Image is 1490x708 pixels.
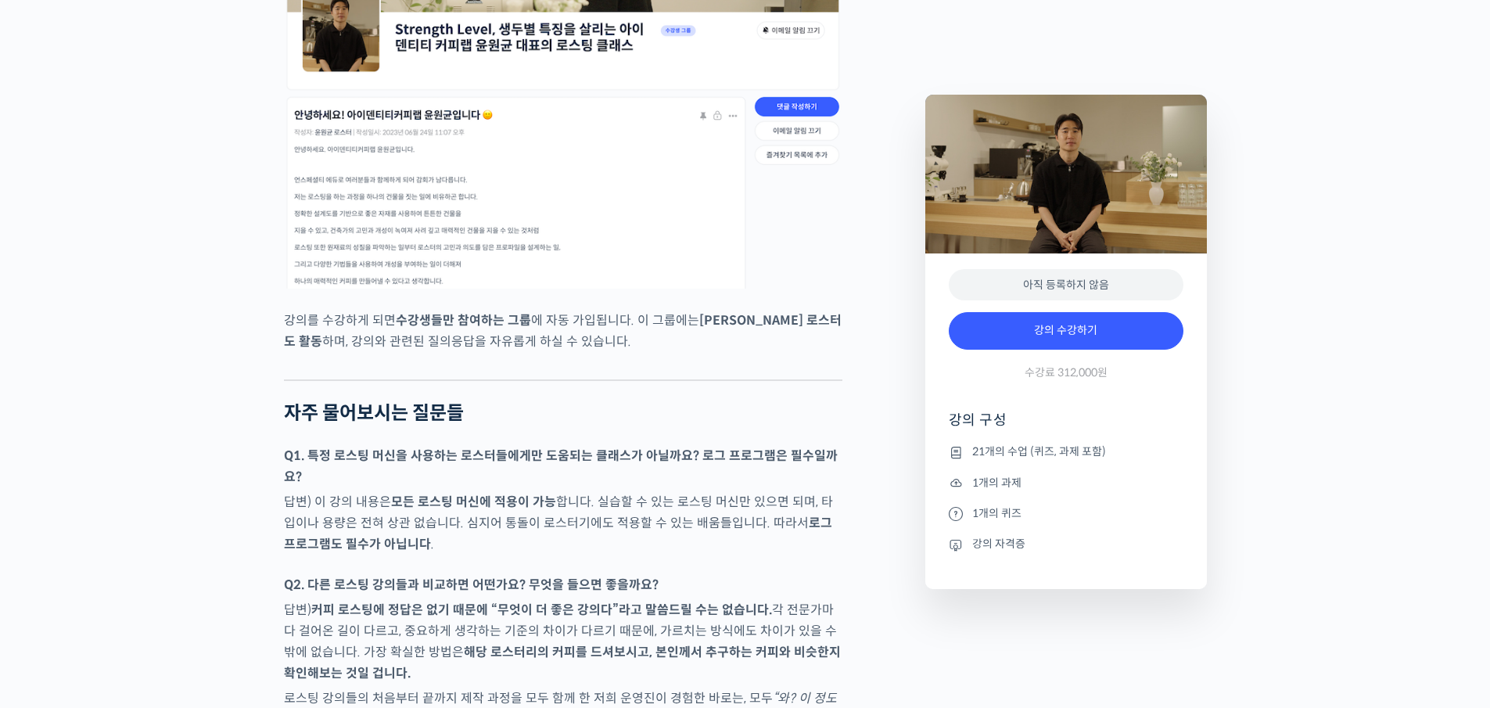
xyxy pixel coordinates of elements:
strong: 모든 로스팅 머신에 적용이 가능 [391,494,556,510]
strong: 해당 로스터리의 커피를 드셔보시고, 본인께서 추구하는 커피와 비슷한지 확인해보는 것일 겁니다. [284,644,841,681]
li: 강의 자격증 [949,535,1183,554]
li: 21개의 수업 (퀴즈, 과제 포함) [949,443,1183,462]
p: 강의를 수강하게 되면 에 자동 가입됩니다. 이 그룹에는 하며, 강의와 관련된 질의응답을 자유롭게 하실 수 있습니다. [284,310,842,352]
h4: 강의 구성 [949,411,1183,442]
li: 1개의 퀴즈 [949,504,1183,523]
span: 설정 [242,519,260,532]
p: 답변) 이 강의 내용은 합니다. 실습할 수 있는 로스팅 머신만 있으면 되며, 타입이나 용량은 전혀 상관 없습니다. 심지어 통돌이 로스터기에도 적용할 수 있는 배움들입니다. 따... [284,491,842,555]
span: 수강료 312,000원 [1025,365,1108,380]
a: 대화 [103,496,202,535]
strong: 커피 로스팅에 정답은 없기 때문에 “무엇이 더 좋은 강의다”라고 말씀드릴 수는 없습니다. [311,602,772,618]
strong: 자주 물어보시는 질문들 [284,401,464,425]
strong: 수강생들만 참여하는 그룹 [396,312,531,329]
strong: [PERSON_NAME] 로스터도 활동 [284,312,842,350]
strong: Q1. 특정 로스팅 머신을 사용하는 로스터들에게만 도움되는 클래스가 아닐까요? 로그 프로그램은 필수일까요? [284,447,838,485]
a: 강의 수강하기 [949,312,1183,350]
a: 설정 [202,496,300,535]
div: 아직 등록하지 않음 [949,269,1183,301]
span: 홈 [49,519,59,532]
li: 1개의 과제 [949,473,1183,492]
p: 답변) 각 전문가마다 걸어온 길이 다르고, 중요하게 생각하는 기준의 차이가 다르기 때문에, 가르치는 방식에도 차이가 있을 수 밖에 없습니다. 가장 확실한 방법은 [284,599,842,684]
a: 홈 [5,496,103,535]
strong: Q2. 다른 로스팅 강의들과 비교하면 어떤가요? 무엇을 들으면 좋을까요? [284,577,659,593]
span: 대화 [143,520,162,533]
